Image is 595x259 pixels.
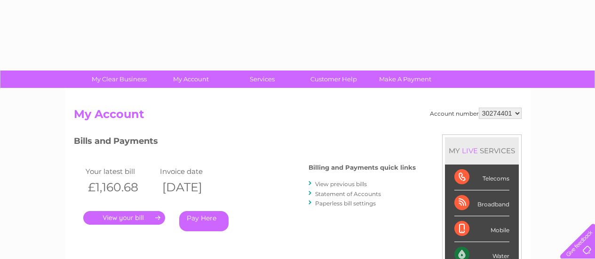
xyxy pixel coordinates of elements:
a: Statement of Accounts [315,190,381,197]
a: My Clear Business [80,71,158,88]
div: Broadband [454,190,509,216]
h3: Bills and Payments [74,134,416,151]
a: Services [223,71,301,88]
a: Paperless bill settings [315,200,376,207]
a: . [83,211,165,225]
th: [DATE] [158,178,232,197]
div: Mobile [454,216,509,242]
h4: Billing and Payments quick links [309,164,416,171]
a: Make A Payment [366,71,444,88]
h2: My Account [74,108,522,126]
th: £1,160.68 [83,178,158,197]
td: Your latest bill [83,165,158,178]
a: View previous bills [315,181,367,188]
a: Customer Help [295,71,373,88]
a: My Account [152,71,230,88]
td: Invoice date [158,165,232,178]
a: Pay Here [179,211,229,231]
